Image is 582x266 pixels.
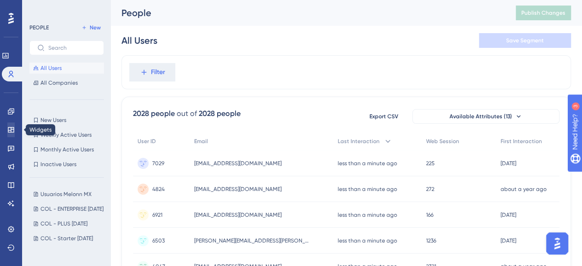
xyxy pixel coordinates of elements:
time: less than a minute ago [338,160,397,167]
span: First Interaction [501,138,542,145]
time: less than a minute ago [338,237,397,244]
time: [DATE] [501,160,516,167]
span: Web Session [426,138,459,145]
span: Export CSV [369,113,398,120]
span: All Users [40,64,62,72]
div: out of [177,108,197,119]
time: less than a minute ago [338,212,397,218]
button: New [78,22,104,33]
span: New Users [40,116,66,124]
button: Monthly Active Users [29,144,104,155]
button: Weekly Active Users [29,129,104,140]
div: 3 [64,5,67,12]
span: Need Help? [22,2,58,13]
span: New [90,24,101,31]
span: 6921 [152,211,162,219]
span: Last Interaction [338,138,380,145]
span: [EMAIL_ADDRESS][DOMAIN_NAME] [194,160,282,167]
span: Available Attributes (13) [449,113,512,120]
time: about a year ago [501,186,547,192]
span: 6503 [152,237,165,244]
button: Usuarios Melonn MX [29,189,109,200]
span: [EMAIL_ADDRESS][DOMAIN_NAME] [194,185,282,193]
span: [EMAIL_ADDRESS][DOMAIN_NAME] [194,211,282,219]
div: 2028 people [133,108,175,119]
span: Weekly Active Users [40,131,92,139]
span: Publish Changes [521,9,565,17]
button: COL - ENTERPRISE [DATE] [29,203,109,214]
button: Save Segment [479,33,571,48]
span: Email [194,138,208,145]
div: All Users [121,34,157,47]
span: Filter [151,67,165,78]
button: Publish Changes [516,6,571,20]
button: All Companies [29,77,104,88]
button: COL - PLUS [DATE] [29,218,109,229]
time: less than a minute ago [338,186,397,192]
span: Inactive Users [40,161,76,168]
span: Usuarios Melonn MX [40,191,92,198]
span: COL - PLUS [DATE] [40,220,87,227]
span: 7029 [152,160,164,167]
button: Inactive Users [29,159,104,170]
time: [DATE] [501,212,516,218]
span: Monthly Active Users [40,146,94,153]
button: Export CSV [361,109,407,124]
button: Filter [129,63,175,81]
span: COL - Starter [DATE] [40,235,93,242]
div: PEOPLE [29,24,49,31]
span: 4824 [152,185,165,193]
span: 166 [426,211,433,219]
div: 2028 people [199,108,241,119]
button: All Users [29,63,104,74]
button: COL - Starter [DATE] [29,233,109,244]
span: Save Segment [506,37,544,44]
button: New Users [29,115,104,126]
iframe: UserGuiding AI Assistant Launcher [543,230,571,257]
span: 1236 [426,237,436,244]
button: Available Attributes (13) [412,109,559,124]
span: 225 [426,160,435,167]
span: COL - ENTERPRISE [DATE] [40,205,104,213]
input: Search [48,45,96,51]
span: User ID [138,138,156,145]
div: People [121,6,493,19]
span: [PERSON_NAME][EMAIL_ADDRESS][PERSON_NAME][DOMAIN_NAME] [194,237,309,244]
time: [DATE] [501,237,516,244]
span: All Companies [40,79,78,87]
span: 272 [426,185,434,193]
